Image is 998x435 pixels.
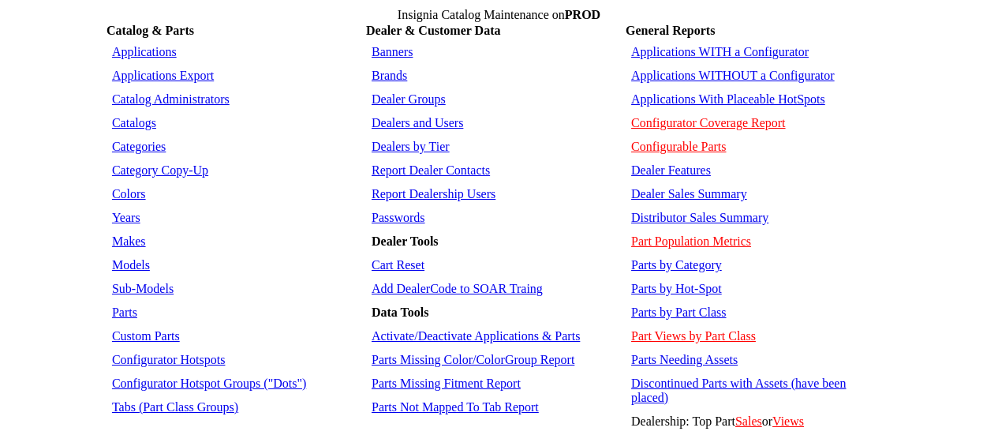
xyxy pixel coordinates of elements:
a: Parts Needing Assets [631,353,738,366]
a: Categories [112,140,166,153]
a: Category Copy-Up [112,163,208,177]
b: Dealer & Customer Data [366,24,500,37]
a: Report Dealership Users [372,187,495,201]
b: Catalog & Parts [107,24,194,37]
a: Catalogs [112,116,156,129]
a: Dealer Groups [372,92,446,106]
a: Years [112,211,140,224]
a: Models [112,258,150,272]
a: Applications With Placeable HotSpots [631,92,825,106]
a: Makes [112,234,146,248]
a: Sales [735,414,762,428]
a: Dealer Sales Summary [631,187,747,201]
a: Dealers and Users [372,116,463,129]
a: Activate/Deactivate Applications & Parts [372,329,580,343]
a: Dealer Features [631,163,711,177]
a: Brands [372,69,407,82]
a: Part Views by Part Class [631,329,756,343]
a: Part Population Metrics [631,234,751,248]
b: Data Tools [372,306,428,319]
a: Banners [372,45,413,58]
a: Applications [112,45,177,58]
a: Parts by Part Class [631,306,726,319]
b: General Reports [626,24,715,37]
a: Parts by Hot-Spot [631,282,722,295]
a: Parts [112,306,137,319]
a: Tabs (Part Class Groups) [112,400,238,414]
a: Parts by Category [631,258,722,272]
a: Configurator Hotspots [112,353,226,366]
a: Cart Reset [372,258,424,272]
a: Parts Missing Color/ColorGroup Report [372,353,574,366]
a: Dealers by Tier [372,140,450,153]
a: Parts Not Mapped To Tab Report [372,400,539,414]
span: PROD [565,8,600,21]
a: Views [772,414,804,428]
a: Configurator Coverage Report [631,116,786,129]
a: Configurable Parts [631,140,726,153]
a: Parts Missing Fitment Report [372,377,521,390]
a: Applications Export [112,69,214,82]
a: Discontinued Parts with Assets (have been placed) [631,377,846,404]
a: Passwords [372,211,425,224]
a: Applications WITHOUT a Configurator [631,69,835,82]
a: Applications WITH a Configurator [631,45,809,58]
a: Configurator Hotspot Groups ("Dots") [112,377,306,390]
a: Custom Parts [112,329,180,343]
b: Dealer Tools [372,234,439,248]
a: Colors [112,187,146,201]
a: Sub-Models [112,282,174,295]
a: Catalog Administrators [112,92,230,106]
a: Report Dealer Contacts [372,163,490,177]
td: Dealership: Top Part or [627,411,890,433]
a: Distributor Sales Summary [631,211,768,224]
td: Insignia Catalog Maintenance on [107,8,891,22]
a: Add DealerCode to SOAR Traing [372,282,543,295]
